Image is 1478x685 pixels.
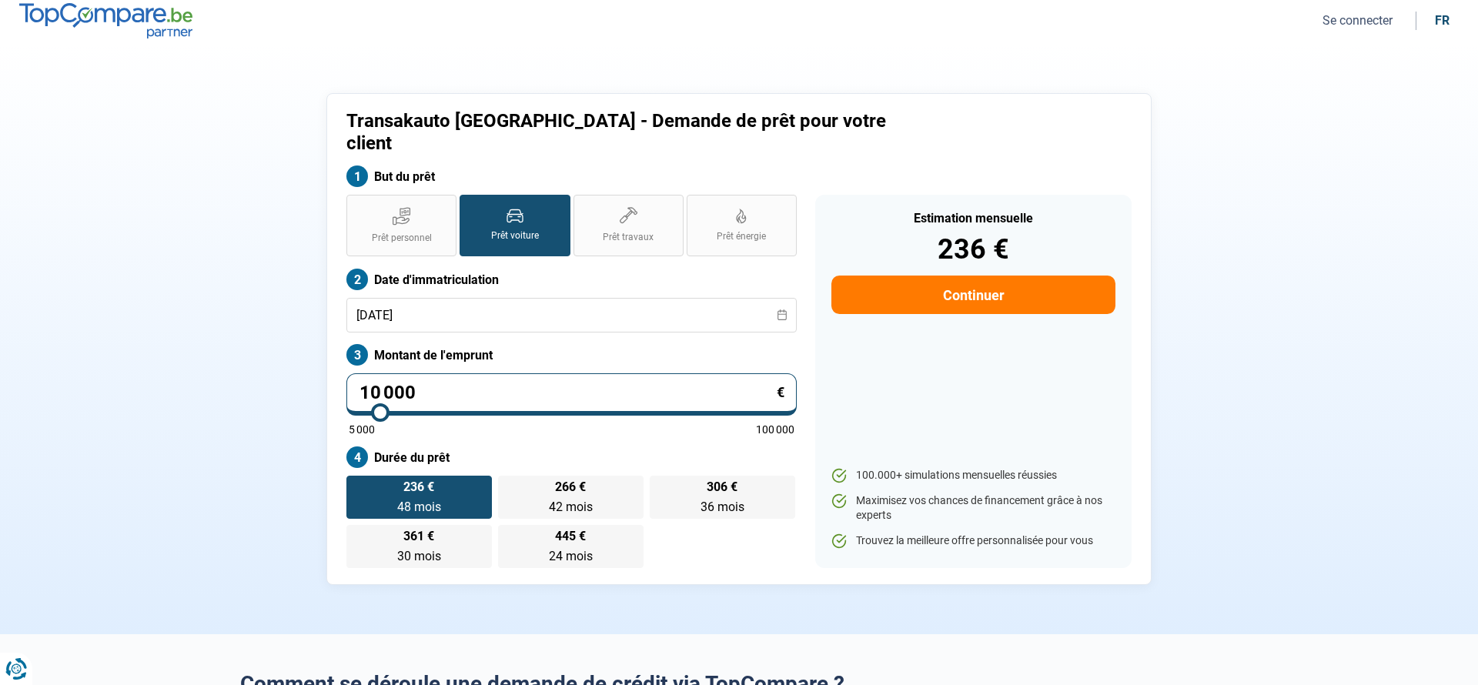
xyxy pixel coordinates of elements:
[549,500,593,514] span: 42 mois
[707,481,737,493] span: 306 €
[346,344,797,366] label: Montant de l'emprunt
[19,3,192,38] img: TopCompare.be
[491,229,539,242] span: Prêt voiture
[831,493,1115,523] li: Maximisez vos chances de financement grâce à nos experts
[397,500,441,514] span: 48 mois
[831,276,1115,314] button: Continuer
[831,236,1115,263] div: 236 €
[831,468,1115,483] li: 100.000+ simulations mensuelles réussies
[346,446,797,468] label: Durée du prêt
[701,500,744,514] span: 36 mois
[555,481,586,493] span: 266 €
[346,298,797,332] input: jj/mm/aaaa
[372,232,432,245] span: Prêt personnel
[603,231,654,244] span: Prêt travaux
[831,533,1115,549] li: Trouvez la meilleure offre personnalisée pour vous
[717,230,766,243] span: Prêt énergie
[349,424,375,435] span: 5 000
[555,530,586,543] span: 445 €
[397,549,441,563] span: 30 mois
[403,481,434,493] span: 236 €
[346,110,931,155] h1: Transakauto [GEOGRAPHIC_DATA] - Demande de prêt pour votre client
[403,530,434,543] span: 361 €
[346,269,797,290] label: Date d'immatriculation
[549,549,593,563] span: 24 mois
[756,424,794,435] span: 100 000
[831,212,1115,225] div: Estimation mensuelle
[777,386,784,399] span: €
[346,165,797,187] label: But du prêt
[1435,13,1450,28] div: fr
[1318,12,1397,28] button: Se connecter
